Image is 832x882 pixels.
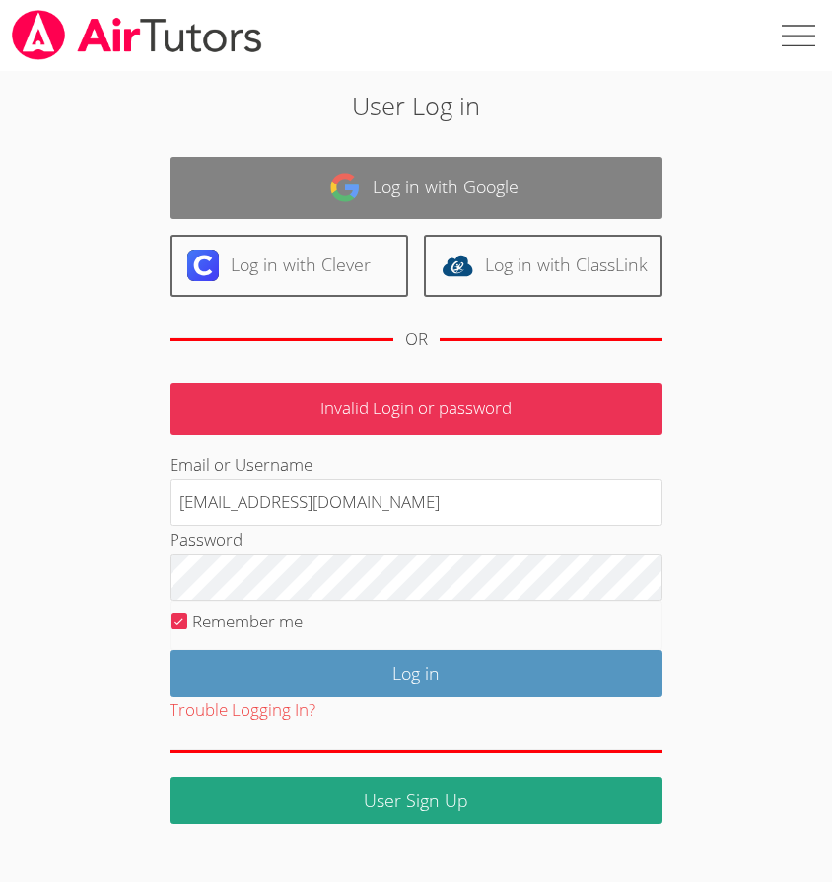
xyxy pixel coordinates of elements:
a: Log in with ClassLink [424,235,662,297]
img: google-logo-50288ca7cdecda66e5e0955fdab243c47b7ad437acaf1139b6f446037453330a.svg [329,172,361,203]
img: airtutors_banner-c4298cdbf04f3fff15de1276eac7730deb9818008684d7c2e4769d2f7ddbe033.png [10,10,264,60]
h2: User Log in [116,87,716,124]
img: clever-logo-6eab21bc6e7a338710f1a6ff85c0baf02591cd810cc4098c63d3a4b26e2feb20.svg [187,250,219,281]
a: User Sign Up [170,777,662,824]
button: Trouble Logging In? [170,697,315,725]
img: classlink-logo-d6bb404cc1216ec64c9a2012d9dc4662098be43eaf13dc465df04b49fa7ab582.svg [442,250,473,281]
a: Log in with Google [170,157,662,219]
label: Remember me [192,610,303,632]
label: Password [170,528,243,551]
a: Log in with Clever [170,235,408,297]
label: Email or Username [170,453,312,476]
div: OR [405,326,428,354]
input: Log in [170,650,662,697]
p: Invalid Login or password [170,383,662,435]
